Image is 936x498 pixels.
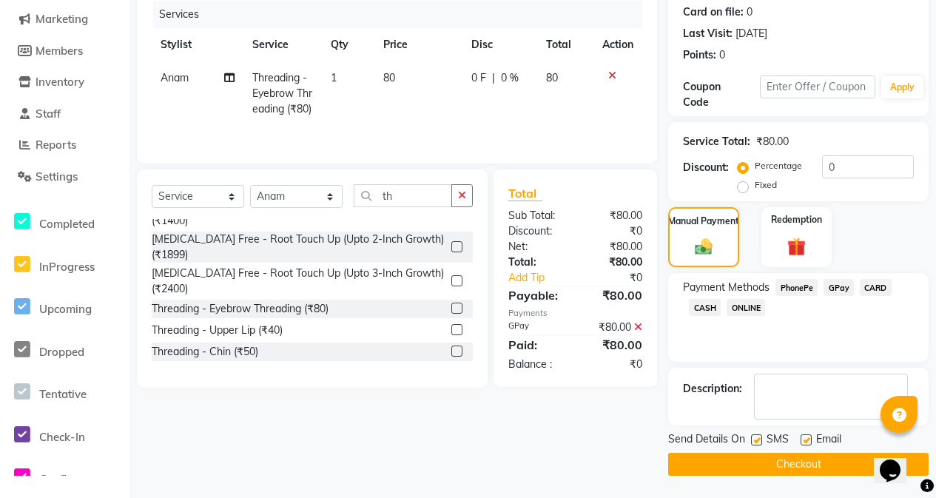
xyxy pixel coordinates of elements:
[767,431,789,450] span: SMS
[497,357,576,372] div: Balance :
[4,106,126,123] a: Staff
[4,74,126,91] a: Inventory
[683,381,742,397] div: Description:
[546,71,558,84] span: 80
[719,47,725,63] div: 0
[668,431,745,450] span: Send Details On
[39,387,87,401] span: Tentative
[508,307,642,320] div: Payments
[152,323,283,338] div: Threading - Upper Lip (₹40)
[537,28,593,61] th: Total
[374,28,462,61] th: Price
[152,366,284,381] div: Threading - Lower Lip (₹40)
[668,215,739,228] label: Manual Payment
[497,223,576,239] div: Discount:
[576,239,654,255] div: ₹80.00
[383,71,395,84] span: 80
[508,186,542,201] span: Total
[152,28,243,61] th: Stylist
[36,44,83,58] span: Members
[576,286,654,304] div: ₹80.00
[497,336,576,354] div: Paid:
[39,345,84,359] span: Dropped
[874,439,921,483] iframe: chat widget
[576,223,654,239] div: ₹0
[683,134,750,149] div: Service Total:
[771,213,822,226] label: Redemption
[576,336,654,354] div: ₹80.00
[576,320,654,335] div: ₹80.00
[497,320,576,335] div: GPay
[781,235,812,259] img: _gift.svg
[497,239,576,255] div: Net:
[576,255,654,270] div: ₹80.00
[501,70,519,86] span: 0 %
[497,286,576,304] div: Payable:
[252,71,312,115] span: Threading - Eyebrow Threading (₹80)
[727,299,765,316] span: ONLINE
[153,1,653,28] div: Services
[760,75,875,98] input: Enter Offer / Coupon Code
[331,71,337,84] span: 1
[497,270,588,286] a: Add Tip
[492,70,495,86] span: |
[497,255,576,270] div: Total:
[36,12,88,26] span: Marketing
[683,47,716,63] div: Points:
[322,28,374,61] th: Qty
[497,208,576,223] div: Sub Total:
[683,79,760,110] div: Coupon Code
[860,279,892,296] span: CARD
[354,184,452,207] input: Search or Scan
[881,76,923,98] button: Apply
[152,232,445,263] div: [MEDICAL_DATA] Free - Root Touch Up (Upto 2-Inch Growth) (₹1899)
[39,430,85,444] span: Check-In
[683,26,733,41] div: Last Visit:
[4,43,126,60] a: Members
[39,302,92,316] span: Upcoming
[36,75,84,89] span: Inventory
[576,357,654,372] div: ₹0
[756,134,789,149] div: ₹80.00
[4,11,126,28] a: Marketing
[39,260,95,274] span: InProgress
[36,169,78,184] span: Settings
[755,178,777,192] label: Fixed
[683,160,729,175] div: Discount:
[824,279,854,296] span: GPay
[668,453,929,476] button: Checkout
[689,299,721,316] span: CASH
[4,137,126,154] a: Reports
[243,28,322,61] th: Service
[462,28,537,61] th: Disc
[683,280,770,295] span: Payment Methods
[690,237,718,257] img: _cash.svg
[152,266,445,297] div: [MEDICAL_DATA] Free - Root Touch Up (Upto 3-Inch Growth) (₹2400)
[576,208,654,223] div: ₹80.00
[471,70,486,86] span: 0 F
[152,301,329,317] div: Threading - Eyebrow Threading (₹80)
[593,28,642,61] th: Action
[816,431,841,450] span: Email
[735,26,767,41] div: [DATE]
[775,279,818,296] span: PhonePe
[683,4,744,20] div: Card on file:
[36,138,76,152] span: Reports
[747,4,752,20] div: 0
[152,344,258,360] div: Threading - Chin (₹50)
[4,169,126,186] a: Settings
[588,270,653,286] div: ₹0
[755,159,802,172] label: Percentage
[36,107,61,121] span: Staff
[161,71,189,84] span: Anam
[39,217,95,231] span: Completed
[39,472,81,486] span: Confirm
